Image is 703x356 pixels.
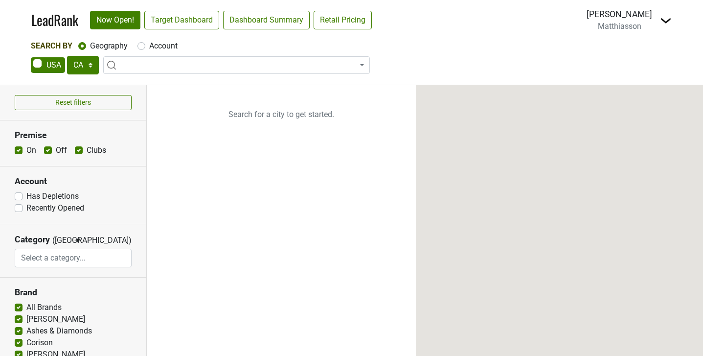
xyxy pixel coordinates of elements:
span: ▼ [74,236,82,245]
label: Geography [90,40,128,52]
label: Off [56,144,67,156]
label: [PERSON_NAME] [26,313,85,325]
a: Dashboard Summary [223,11,310,29]
a: Now Open! [90,11,140,29]
label: Recently Opened [26,202,84,214]
h3: Category [15,235,50,245]
div: [PERSON_NAME] [587,8,652,21]
p: Search for a city to get started. [147,85,416,144]
span: Search By [31,41,72,50]
button: Reset filters [15,95,132,110]
label: Account [149,40,178,52]
label: Clubs [87,144,106,156]
label: Corison [26,337,53,349]
h3: Brand [15,287,132,298]
span: ([GEOGRAPHIC_DATA]) [52,235,72,249]
label: Has Depletions [26,190,79,202]
span: Matthiasson [598,22,641,31]
label: On [26,144,36,156]
h3: Premise [15,130,132,141]
h3: Account [15,176,132,187]
a: Target Dashboard [144,11,219,29]
img: Dropdown Menu [660,15,672,26]
label: Ashes & Diamonds [26,325,92,337]
a: Retail Pricing [314,11,372,29]
label: All Brands [26,302,62,313]
a: LeadRank [31,10,78,30]
input: Select a category... [15,249,131,267]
